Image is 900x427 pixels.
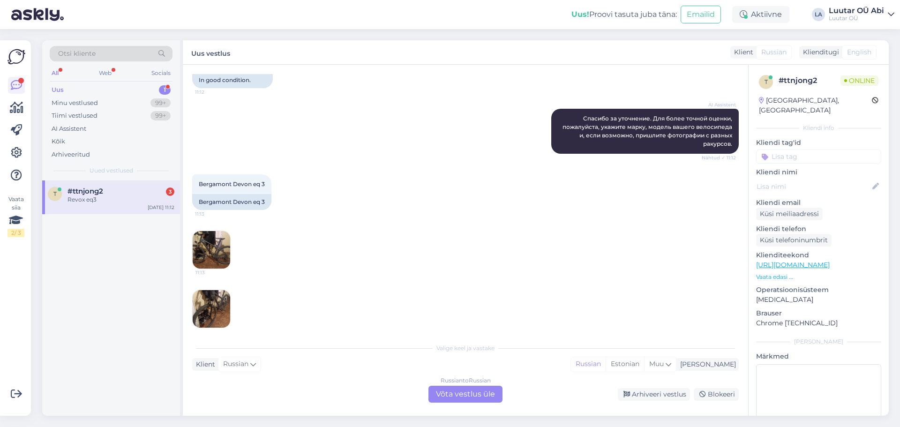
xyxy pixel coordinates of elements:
[441,376,491,385] div: Russian to Russian
[756,198,881,208] p: Kliendi email
[757,181,870,192] input: Lisa nimi
[756,138,881,148] p: Kliendi tag'id
[150,67,172,79] div: Socials
[52,111,97,120] div: Tiimi vestlused
[756,124,881,132] div: Kliendi info
[756,150,881,164] input: Lisa tag
[195,269,231,276] span: 11:13
[847,47,871,57] span: English
[829,15,884,22] div: Luutar OÜ
[756,318,881,328] p: Chrome [TECHNICAL_ID]
[195,89,230,96] span: 11:12
[52,137,65,146] div: Kõik
[150,111,171,120] div: 99+
[195,210,230,217] span: 11:13
[756,308,881,318] p: Brauser
[756,224,881,234] p: Kliendi telefon
[67,187,103,195] span: #ttnjong2
[756,285,881,295] p: Operatsioonisüsteem
[148,204,174,211] div: [DATE] 11:12
[571,9,677,20] div: Proovi tasuta juba täna:
[756,295,881,305] p: [MEDICAL_DATA]
[199,180,265,187] span: Bergamont Devon eq 3
[50,67,60,79] div: All
[223,359,248,369] span: Russian
[571,10,589,19] b: Uus!
[192,194,271,210] div: Bergamont Devon eq 3
[829,7,894,22] a: Luutar OÜ AbiLuutar OÜ
[52,150,90,159] div: Arhiveeritud
[756,208,823,220] div: Küsi meiliaadressi
[732,6,789,23] div: Aktiivne
[428,386,502,403] div: Võta vestlus üle
[829,7,884,15] div: Luutar OÜ Abi
[840,75,878,86] span: Online
[53,190,57,197] span: t
[761,47,787,57] span: Russian
[97,67,113,79] div: Web
[52,98,98,108] div: Minu vestlused
[701,101,736,108] span: AI Assistent
[159,85,171,95] div: 1
[756,273,881,281] p: Vaata edasi ...
[756,261,830,269] a: [URL][DOMAIN_NAME]
[756,234,832,247] div: Küsi telefoninumbrit
[756,167,881,177] p: Kliendi nimi
[7,229,24,237] div: 2 / 3
[812,8,825,21] div: LA
[765,78,768,85] span: t
[192,360,215,369] div: Klient
[52,124,86,134] div: AI Assistent
[779,75,840,86] div: # ttnjong2
[694,388,739,401] div: Blokeeri
[756,250,881,260] p: Klienditeekond
[730,47,753,57] div: Klient
[166,187,174,196] div: 3
[193,231,230,269] img: Attachment
[676,360,736,369] div: [PERSON_NAME]
[7,48,25,66] img: Askly Logo
[618,388,690,401] div: Arhiveeri vestlus
[52,85,64,95] div: Uus
[756,352,881,361] p: Märkmed
[90,166,133,175] span: Uued vestlused
[571,357,606,371] div: Russian
[7,195,24,237] div: Vaata siia
[58,49,96,59] span: Otsi kliente
[191,46,230,59] label: Uus vestlus
[799,47,839,57] div: Klienditugi
[193,290,230,328] img: Attachment
[649,360,664,368] span: Muu
[756,337,881,346] div: [PERSON_NAME]
[606,357,644,371] div: Estonian
[192,344,739,352] div: Valige keel ja vastake
[150,98,171,108] div: 99+
[192,72,273,88] div: In good condition.
[67,195,174,204] div: Revox eq3
[681,6,721,23] button: Emailid
[195,328,231,335] span: 11:13
[562,115,734,147] span: Спасибо за уточнение. Для более точной оценки, пожалуйста, укажите марку, модель вашего велосипед...
[701,154,736,161] span: Nähtud ✓ 11:12
[759,96,872,115] div: [GEOGRAPHIC_DATA], [GEOGRAPHIC_DATA]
